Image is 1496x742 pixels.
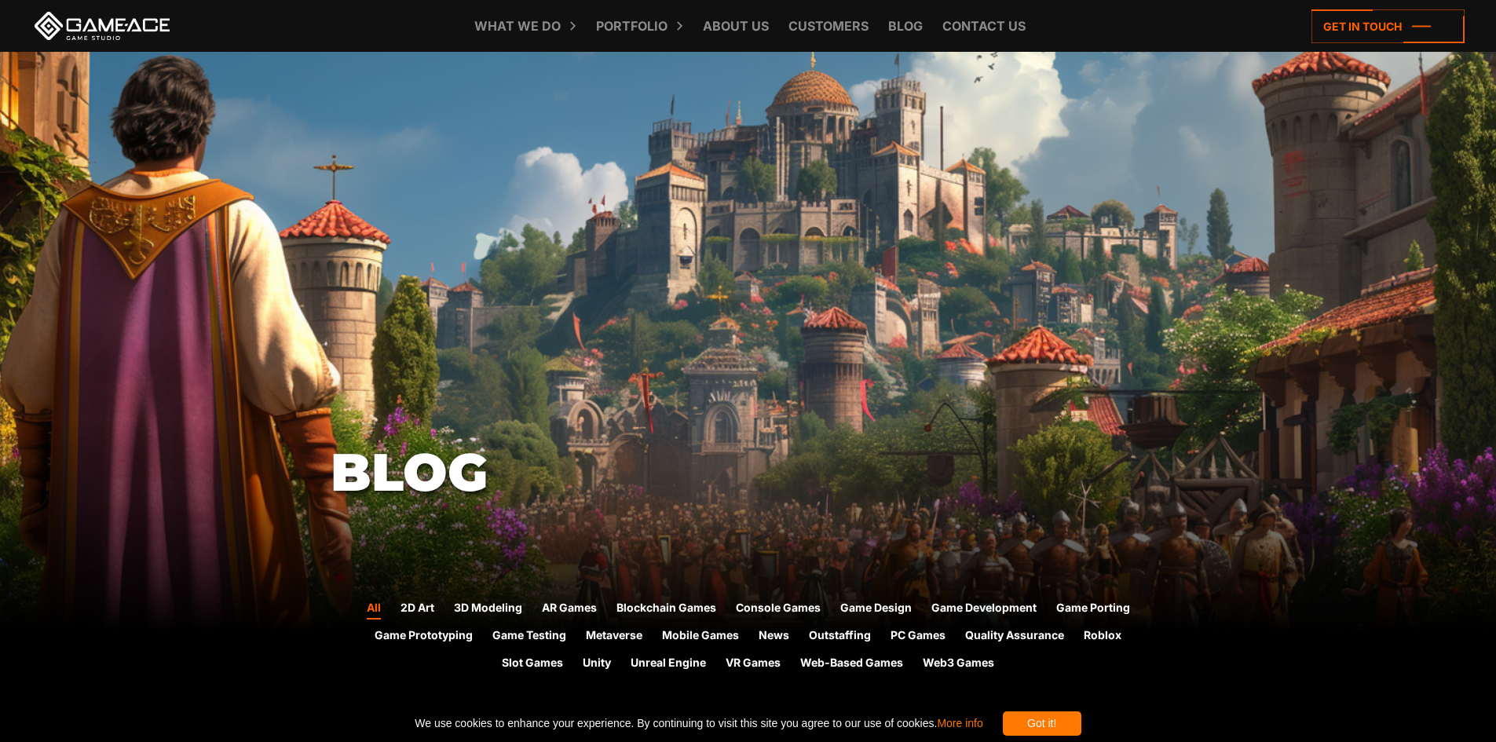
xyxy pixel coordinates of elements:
[923,654,994,674] a: Web3 Games
[401,599,434,620] a: 2D Art
[331,444,1167,501] h1: Blog
[542,599,597,620] a: AR Games
[726,654,781,674] a: VR Games
[586,627,642,647] a: Metaverse
[800,654,903,674] a: Web-Based Games
[736,599,821,620] a: Console Games
[662,627,739,647] a: Mobile Games
[631,654,706,674] a: Unreal Engine
[937,717,982,729] a: More info
[583,654,611,674] a: Unity
[616,599,716,620] a: Blockchain Games
[492,627,566,647] a: Game Testing
[1003,711,1081,736] div: Got it!
[809,627,871,647] a: Outstaffing
[759,627,789,647] a: News
[367,599,381,620] a: All
[965,627,1064,647] a: Quality Assurance
[840,599,912,620] a: Game Design
[502,654,563,674] a: Slot Games
[415,711,982,736] span: We use cookies to enhance your experience. By continuing to visit this site you agree to our use ...
[931,599,1037,620] a: Game Development
[375,627,473,647] a: Game Prototyping
[1084,627,1121,647] a: Roblox
[1056,599,1130,620] a: Game Porting
[1311,9,1465,43] a: Get in touch
[891,627,946,647] a: PC Games
[454,599,522,620] a: 3D Modeling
